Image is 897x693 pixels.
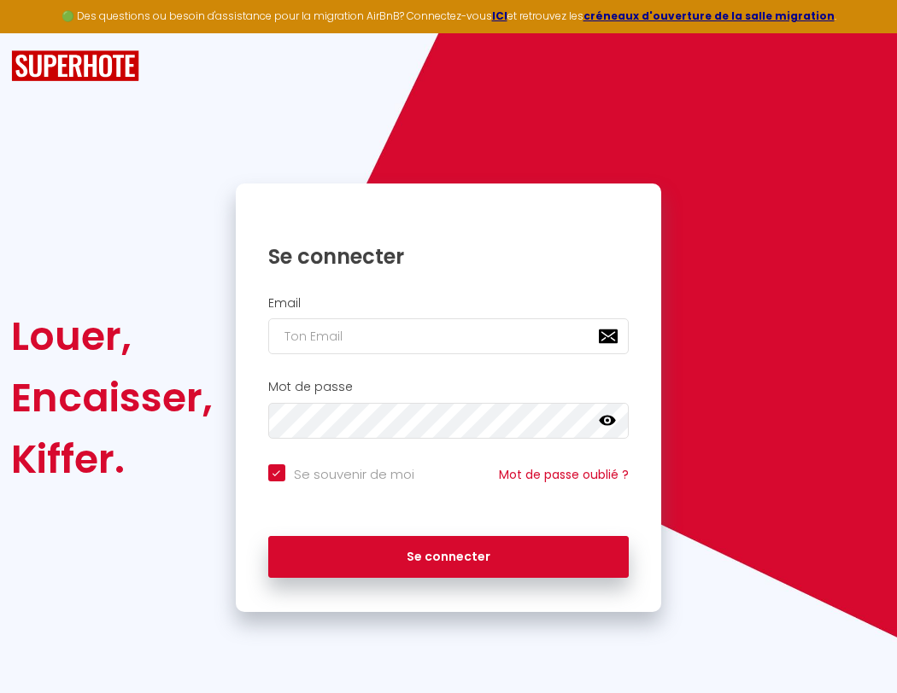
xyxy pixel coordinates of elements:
[11,306,213,367] div: Louer,
[268,380,630,394] h2: Mot de passe
[268,296,630,311] h2: Email
[268,536,630,579] button: Se connecter
[492,9,507,23] a: ICI
[11,367,213,428] div: Encaisser,
[11,50,139,82] img: SuperHote logo
[499,466,629,483] a: Mot de passe oublié ?
[11,428,213,490] div: Kiffer.
[583,9,835,23] a: créneaux d'ouverture de la salle migration
[268,318,630,354] input: Ton Email
[268,243,630,270] h1: Se connecter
